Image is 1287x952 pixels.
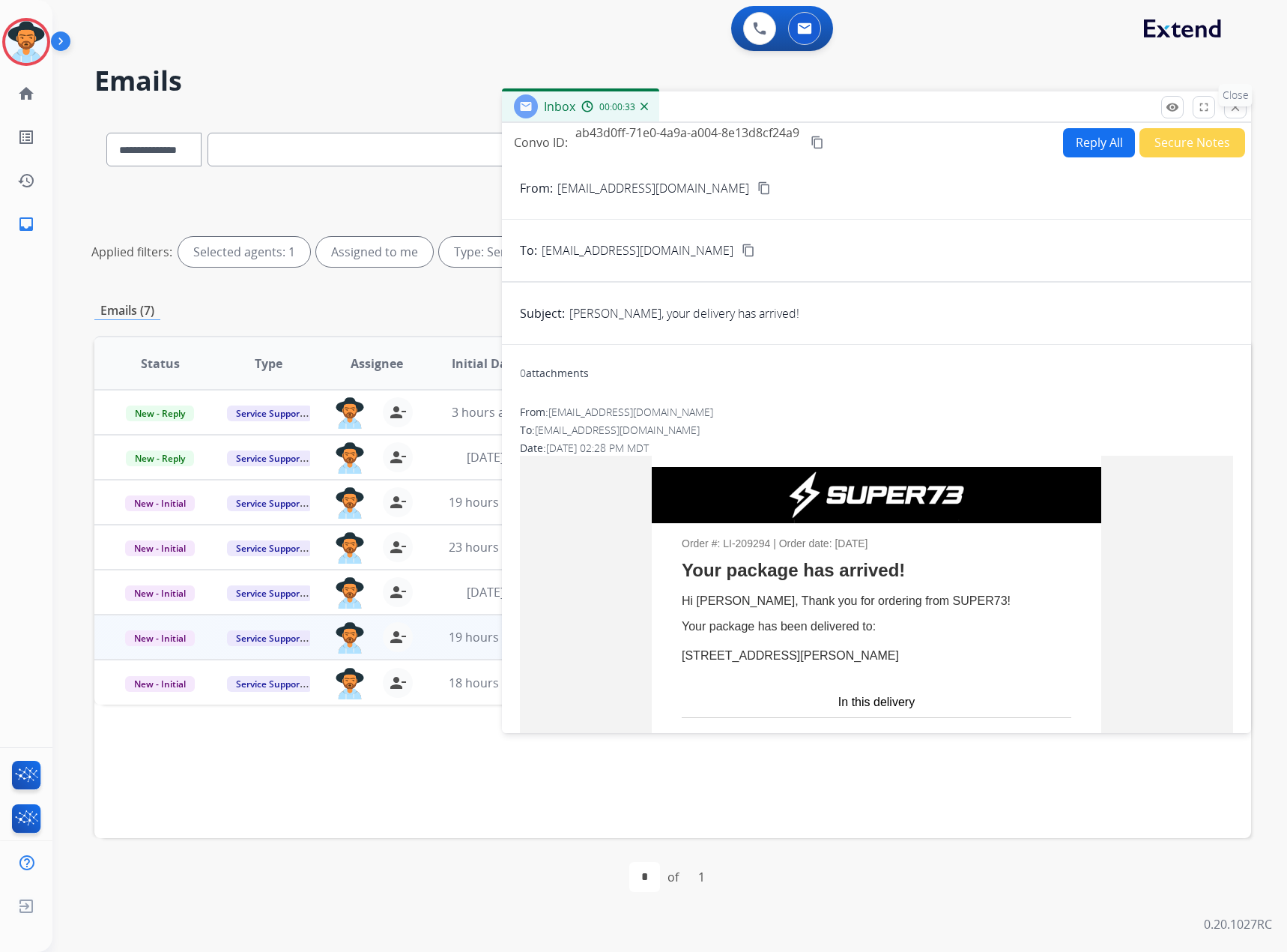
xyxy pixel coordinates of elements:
div: Assigned to me [316,237,433,267]
p: [PERSON_NAME], your delivery has arrived! [569,304,799,322]
p: 0.20.1027RC [1204,915,1272,933]
mat-icon: content_copy [811,136,824,149]
img: agent-avatar [335,487,365,519]
span: Status [141,355,180,373]
mat-icon: home [17,85,35,103]
p: To: [520,241,537,259]
p: Close [1219,84,1253,106]
div: From: [520,405,1233,420]
img: agent-avatar [335,532,365,564]
span: 19 hours ago [449,494,523,510]
mat-icon: history [17,172,35,190]
button: Reply All [1063,128,1135,157]
span: [EMAIL_ADDRESS][DOMAIN_NAME] [548,405,713,419]
span: 00:00:33 [599,101,635,113]
span: Service Support [227,406,312,421]
mat-icon: remove_red_eye [1166,100,1179,114]
img: agent-avatar [335,397,365,429]
div: To: [520,423,1233,438]
mat-icon: content_copy [742,244,755,257]
img: agent-avatar [335,577,365,609]
mat-icon: content_copy [757,181,771,195]
mat-icon: fullscreen [1197,100,1211,114]
div: Selected agents: 1 [178,237,310,267]
span: Service Support [227,676,312,692]
span: Service Support [227,540,312,556]
span: New - Initial [125,676,195,692]
mat-icon: list_alt [17,128,35,146]
mat-icon: inbox [17,215,35,233]
mat-icon: person_remove [389,448,407,466]
span: New - Initial [125,495,195,511]
div: Your package has been delivered to: [682,618,1071,636]
span: Service Support [227,451,312,466]
img: agent-avatar [335,442,365,474]
span: New - Reply [126,451,194,466]
span: 23 hours ago [449,539,523,555]
div: Type: Service Support [439,237,613,267]
mat-icon: person_remove [389,583,407,601]
div: Order #: LI-209294 | Order date: [DATE] [682,538,1071,549]
button: Close [1224,96,1247,118]
span: [EMAIL_ADDRESS][DOMAIN_NAME] [535,423,700,437]
span: 18 hours ago [449,675,523,691]
mat-icon: close [1229,100,1242,114]
span: New - Initial [125,585,195,601]
p: Applied filters: [91,243,172,261]
span: Service Support [227,585,312,601]
span: [EMAIL_ADDRESS][DOMAIN_NAME] [542,241,733,259]
div: [STREET_ADDRESS][PERSON_NAME] [682,647,1071,665]
span: Assignee [351,355,403,373]
h2: Emails [94,66,1251,96]
span: 3 hours ago [452,404,519,421]
span: ab43d0ff-71e0-4a9a-a004-8e13d8cf24a9 [575,124,799,141]
span: New - Initial [125,540,195,556]
p: Convo ID: [514,133,568,151]
span: [DATE] [467,449,504,466]
span: [DATE] 02:28 PM MDT [546,441,649,455]
span: Service Support [227,630,312,646]
button: Secure Notes [1139,128,1245,157]
div: In this delivery [682,695,1071,710]
span: 19 hours ago [449,629,523,645]
img: avatar [5,21,47,63]
span: 0 [520,366,526,380]
img: agent-avatar [335,668,365,699]
div: Date: [520,441,1233,456]
img: agent-avatar [335,622,365,654]
mat-icon: person_remove [389,628,407,646]
p: Subject: [520,304,565,322]
div: Your package has arrived! [682,558,1071,582]
span: Initial Date [452,355,519,373]
mat-icon: person_remove [389,493,407,511]
div: attachments [520,366,589,381]
div: 1 [686,862,717,892]
p: [EMAIL_ADDRESS][DOMAIN_NAME] [557,179,749,197]
span: [DATE] [467,584,504,600]
mat-icon: person_remove [389,538,407,556]
span: Inbox [544,98,575,115]
mat-icon: person_remove [389,403,407,421]
span: New - Initial [125,630,195,646]
span: New - Reply [126,406,194,421]
p: Emails (7) [94,301,160,320]
p: From: [520,179,553,197]
span: Service Support [227,495,312,511]
span: Type [255,355,282,373]
div: of [667,868,679,886]
div: Hi [PERSON_NAME], Thank you for ordering from SUPER73! [682,592,1071,610]
mat-icon: person_remove [389,674,407,692]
